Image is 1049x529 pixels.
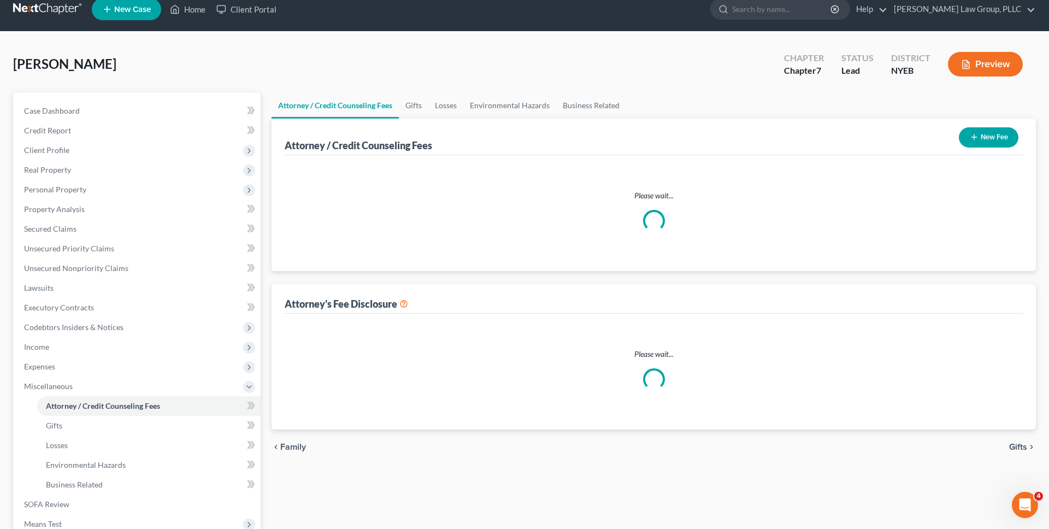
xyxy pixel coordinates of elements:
[463,92,556,119] a: Environmental Hazards
[24,362,55,371] span: Expenses
[24,185,86,194] span: Personal Property
[784,64,824,77] div: Chapter
[841,64,874,77] div: Lead
[816,65,821,75] span: 7
[24,224,76,233] span: Secured Claims
[24,263,128,273] span: Unsecured Nonpriority Claims
[15,219,261,239] a: Secured Claims
[13,56,116,72] span: [PERSON_NAME]
[37,436,261,455] a: Losses
[24,244,114,253] span: Unsecured Priority Claims
[1027,443,1036,451] i: chevron_right
[24,322,123,332] span: Codebtors Insiders & Notices
[46,460,126,469] span: Environmental Hazards
[15,199,261,219] a: Property Analysis
[15,121,261,140] a: Credit Report
[46,421,62,430] span: Gifts
[293,190,1014,201] p: Please wait...
[24,381,73,391] span: Miscellaneous
[24,283,54,292] span: Lawsuits
[24,106,80,115] span: Case Dashboard
[15,495,261,514] a: SOFA Review
[1009,443,1027,451] span: Gifts
[46,440,68,450] span: Losses
[37,416,261,436] a: Gifts
[24,303,94,312] span: Executory Contracts
[114,5,151,14] span: New Case
[280,443,306,451] span: Family
[1012,492,1038,518] iframe: Intercom live chat
[891,52,930,64] div: District
[24,342,49,351] span: Income
[15,298,261,318] a: Executory Contracts
[272,443,280,451] i: chevron_left
[46,401,160,410] span: Attorney / Credit Counseling Fees
[24,126,71,135] span: Credit Report
[1034,492,1043,501] span: 4
[15,239,261,258] a: Unsecured Priority Claims
[37,455,261,475] a: Environmental Hazards
[272,443,306,451] button: chevron_left Family
[37,475,261,495] a: Business Related
[15,101,261,121] a: Case Dashboard
[24,519,62,528] span: Means Test
[959,127,1018,148] button: New Fee
[948,52,1023,77] button: Preview
[15,278,261,298] a: Lawsuits
[841,52,874,64] div: Status
[428,92,463,119] a: Losses
[285,297,408,310] div: Attorney's Fee Disclosure
[272,92,399,119] a: Attorney / Credit Counseling Fees
[24,204,85,214] span: Property Analysis
[556,92,626,119] a: Business Related
[293,349,1014,360] p: Please wait...
[891,64,930,77] div: NYEB
[399,92,428,119] a: Gifts
[784,52,824,64] div: Chapter
[46,480,103,489] span: Business Related
[24,145,69,155] span: Client Profile
[15,258,261,278] a: Unsecured Nonpriority Claims
[24,165,71,174] span: Real Property
[37,396,261,416] a: Attorney / Credit Counseling Fees
[1009,443,1036,451] button: Gifts chevron_right
[285,139,432,152] div: Attorney / Credit Counseling Fees
[24,499,69,509] span: SOFA Review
